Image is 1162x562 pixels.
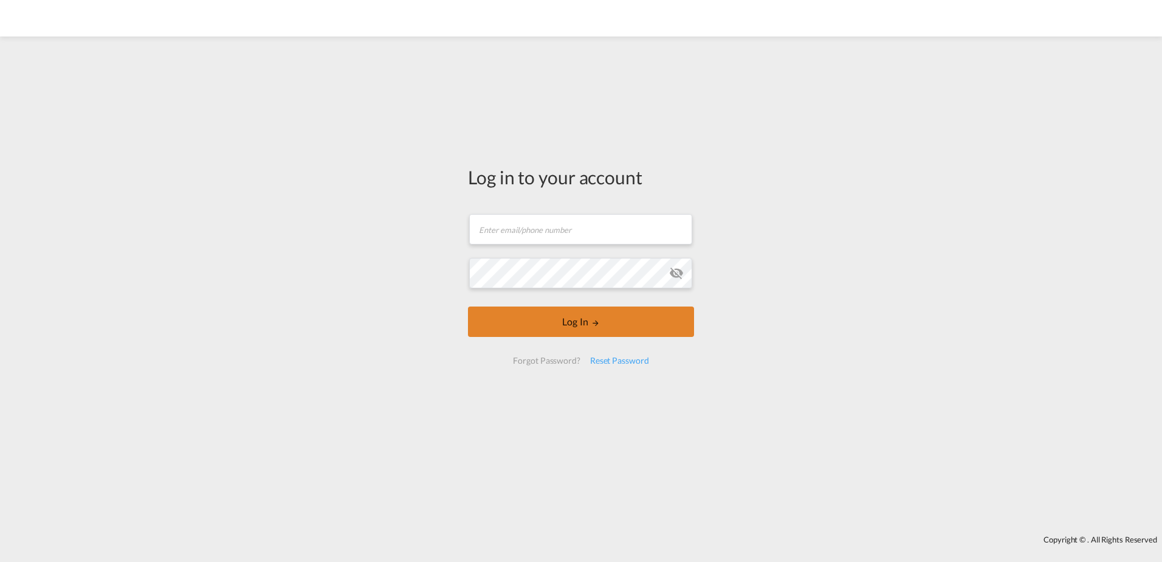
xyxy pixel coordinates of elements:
button: LOGIN [468,307,694,337]
input: Enter email/phone number [469,214,692,245]
div: Reset Password [585,350,654,372]
md-icon: icon-eye-off [669,266,684,280]
div: Forgot Password? [508,350,585,372]
div: Log in to your account [468,164,694,190]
